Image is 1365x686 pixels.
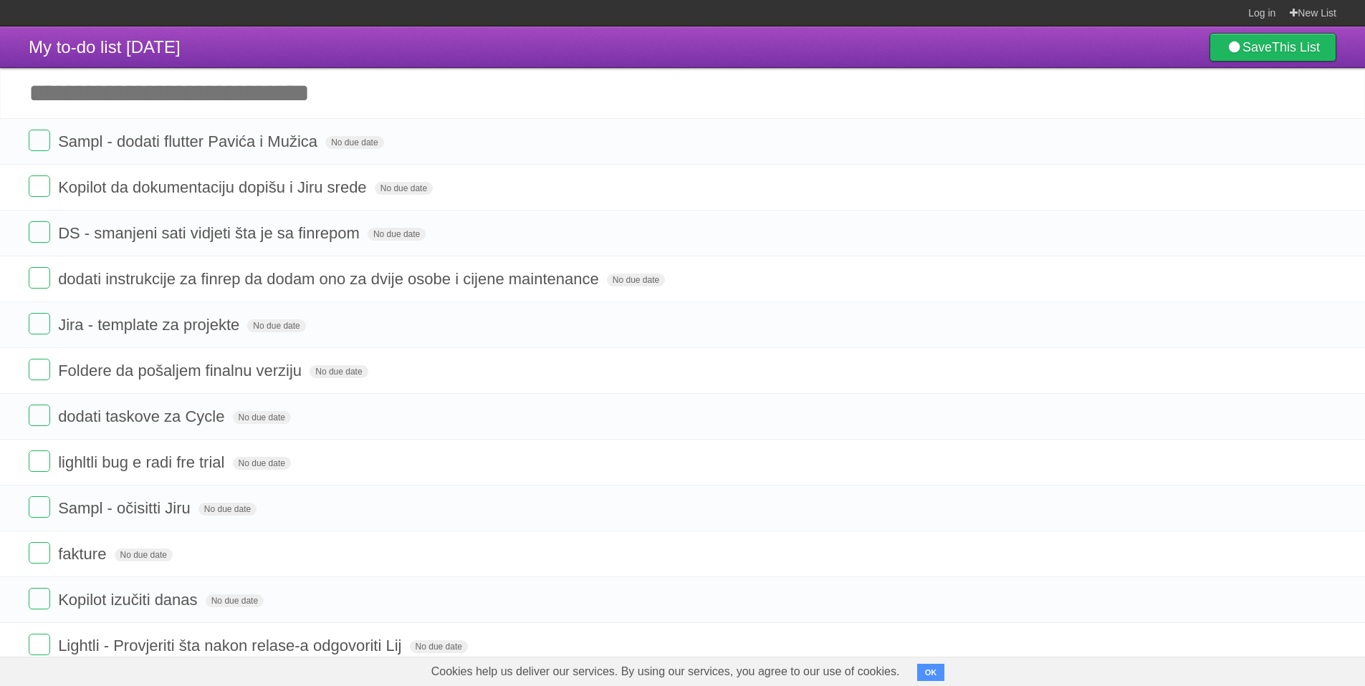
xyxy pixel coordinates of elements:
span: dodati taskove za Cycle [58,407,228,425]
span: Lightli - Provjeriti šta nakon relase-a odgovoriti Lij [58,637,405,654]
span: No due date [115,549,173,561]
b: This List [1272,40,1320,54]
span: No due date [198,503,257,516]
span: dodati instrukcije za finrep da dodam ono za dvije osobe i cijene maintenance [58,270,603,288]
label: Done [29,588,50,609]
span: DS - smanjeni sati vidjeti šta je sa finrepom [58,224,363,242]
label: Done [29,175,50,197]
label: Done [29,542,50,564]
span: Kopilot izučiti danas [58,591,201,609]
button: OK [917,664,945,681]
span: No due date [368,228,426,241]
label: Done [29,130,50,151]
label: Done [29,359,50,380]
span: lighltli bug e radi fre trial [58,453,228,471]
label: Done [29,450,50,472]
label: Done [29,634,50,655]
a: SaveThis List [1210,33,1336,62]
span: No due date [247,319,305,332]
span: Foldere da pošaljem finalnu verziju [58,362,305,380]
span: Cookies help us deliver our services. By using our services, you agree to our use of cookies. [417,657,914,686]
label: Done [29,496,50,518]
span: My to-do list [DATE] [29,37,181,57]
span: No due date [607,274,665,286]
span: No due date [375,182,433,195]
span: Sampl - očisitti Jiru [58,499,194,517]
label: Done [29,313,50,334]
span: No due date [233,457,291,470]
span: No due date [410,640,468,653]
label: Done [29,405,50,426]
label: Done [29,221,50,243]
span: Sampl - dodati flutter Pavića i Mužica [58,132,321,150]
span: No due date [206,594,264,607]
span: Kopilot da dokumentaciju dopišu i Jiru srede [58,178,370,196]
span: Jira - template za projekte [58,316,243,334]
span: fakture [58,545,110,563]
span: No due date [310,365,368,378]
span: No due date [325,136,383,149]
label: Done [29,267,50,289]
span: No due date [233,411,291,424]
